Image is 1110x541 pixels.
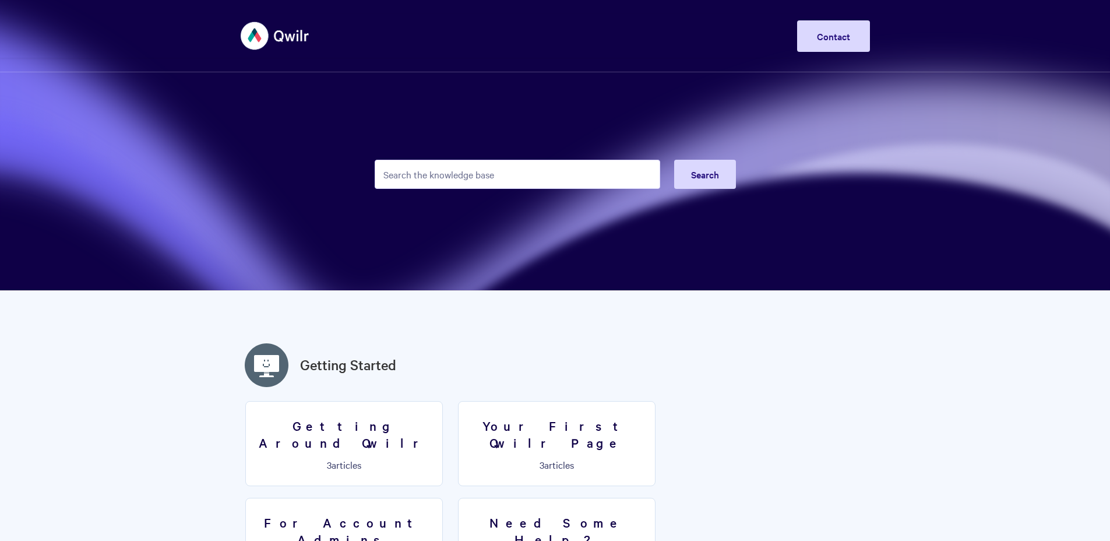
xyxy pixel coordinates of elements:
[691,168,719,181] span: Search
[300,354,396,375] a: Getting Started
[253,417,435,451] h3: Getting Around Qwilr
[375,160,660,189] input: Search the knowledge base
[674,160,736,189] button: Search
[466,459,648,470] p: articles
[797,20,870,52] a: Contact
[466,417,648,451] h3: Your First Qwilr Page
[458,401,656,486] a: Your First Qwilr Page 3articles
[241,14,310,58] img: Qwilr Help Center
[253,459,435,470] p: articles
[245,401,443,486] a: Getting Around Qwilr 3articles
[327,458,332,471] span: 3
[540,458,544,471] span: 3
